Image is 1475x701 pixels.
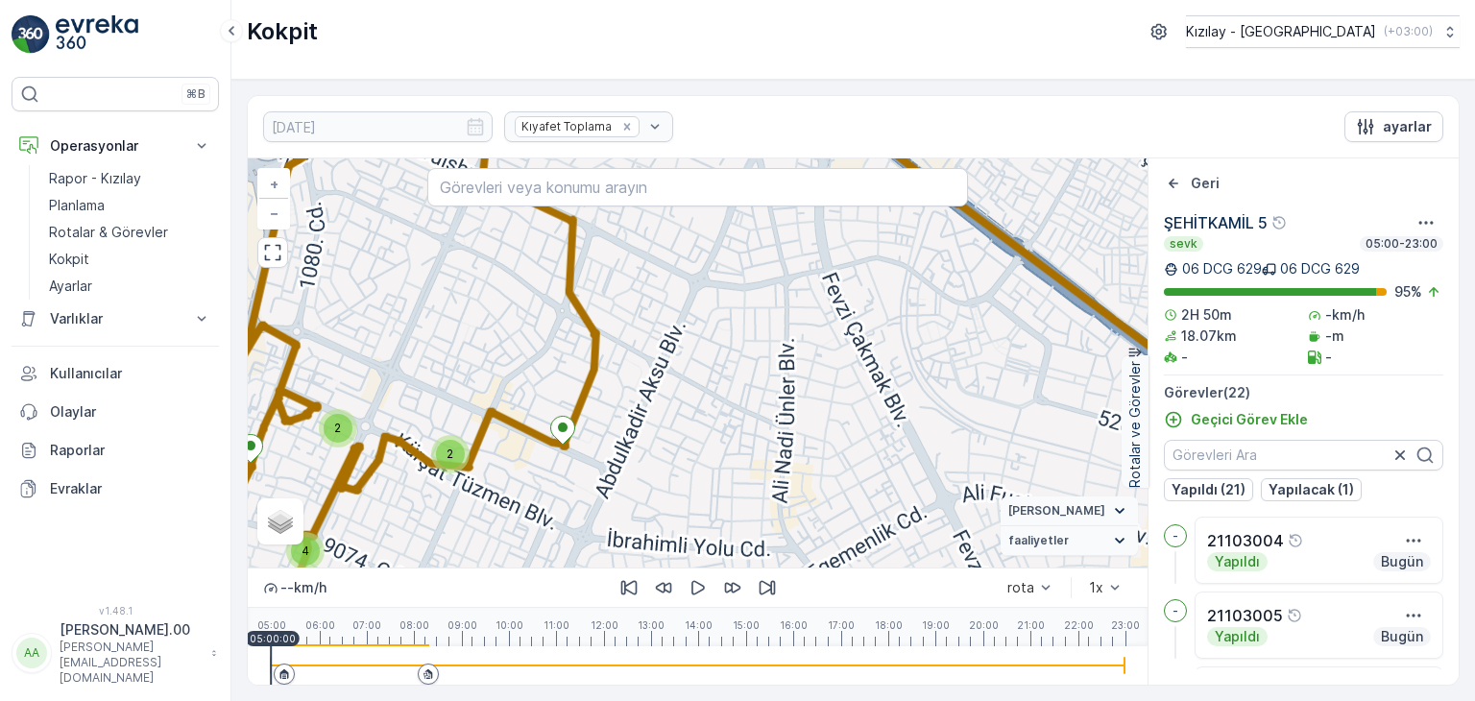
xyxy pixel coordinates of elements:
div: 2 [431,435,470,473]
p: 95 % [1394,282,1422,302]
p: 16:00 [780,619,808,631]
p: ⌘B [186,86,206,102]
a: Geri [1164,174,1220,193]
div: Yardım Araç İkonu [1271,215,1287,230]
span: faaliyetler [1008,533,1069,548]
p: -km/h [1325,305,1365,325]
p: Görevler ( 22 ) [1164,383,1443,402]
a: Kullanıcılar [12,354,219,393]
p: Raporlar [50,441,211,460]
p: Bugün [1379,552,1425,571]
div: Yardım Araç İkonu [1288,533,1303,548]
button: Varlıklar [12,300,219,338]
p: 22:00 [1064,619,1094,631]
p: Geri [1191,174,1220,193]
a: Planlama [41,192,219,219]
p: 12:00 [591,619,618,631]
summary: [PERSON_NAME] [1001,496,1138,526]
p: Kokpit [247,16,318,47]
input: Görevleri Ara [1164,440,1443,471]
span: 2 [447,447,453,461]
p: 06 DCG 629 [1182,259,1262,278]
p: Yapıldı [1213,552,1262,571]
div: rota [1007,580,1034,595]
img: logo_light-DOdMpM7g.png [56,15,138,54]
p: Kızılay - [GEOGRAPHIC_DATA] [1186,22,1376,41]
div: 2 [319,409,357,447]
img: logo [12,15,50,54]
summary: faaliyetler [1001,526,1138,556]
p: 23:00 [1111,619,1140,631]
a: Evraklar [12,470,219,508]
p: 05:00 [257,619,286,631]
p: ayarlar [1383,117,1432,136]
span: [PERSON_NAME] [1008,503,1105,519]
a: Rapor - Kızılay [41,165,219,192]
p: 05:00-23:00 [1364,236,1439,252]
p: - [1181,348,1188,367]
p: Ayarlar [49,277,92,296]
button: AA[PERSON_NAME].00[PERSON_NAME][EMAIL_ADDRESS][DOMAIN_NAME] [12,620,219,686]
input: Görevleri veya konumu arayın [427,168,967,206]
span: + [270,176,278,192]
p: 06 DCG 629 [1280,259,1360,278]
div: AA [16,638,47,668]
p: [PERSON_NAME][EMAIL_ADDRESS][DOMAIN_NAME] [60,640,202,686]
a: Geçici Görev Ekle [1164,410,1308,429]
a: Rotalar & Görevler [41,219,219,246]
div: 4 [286,532,325,570]
p: Olaylar [50,402,211,422]
p: Geçici Görev Ekle [1191,410,1308,429]
a: Kokpit [41,246,219,273]
button: Yapılacak (1) [1261,478,1362,501]
p: Rapor - Kızılay [49,169,141,188]
p: 09:00 [447,619,477,631]
span: v 1.48.1 [12,605,219,616]
p: Planlama [49,196,105,215]
p: - [1325,348,1332,367]
p: Rotalar ve Görevler [1125,361,1145,488]
p: 20:00 [969,619,999,631]
p: 15:00 [733,619,760,631]
button: Yapıldı (21) [1164,478,1253,501]
p: 21:00 [1017,619,1045,631]
a: Olaylar [12,393,219,431]
p: [PERSON_NAME].00 [60,620,202,640]
p: 07:00 [352,619,381,631]
div: 1x [1089,580,1103,595]
p: 18.07km [1181,326,1237,346]
p: 2H 50m [1181,305,1232,325]
p: 06:00 [305,619,335,631]
p: -m [1325,326,1344,346]
a: Layers [259,500,302,543]
p: 17:00 [828,619,855,631]
p: Yapıldı (21) [1172,480,1245,499]
p: Kullanıcılar [50,364,211,383]
a: Uzaklaştır [259,199,288,228]
div: Yardım Araç İkonu [1287,608,1302,623]
p: - [1173,603,1178,618]
p: 18:00 [875,619,903,631]
p: 21103004 [1207,529,1284,552]
span: 2 [334,421,341,435]
p: ŞEHİTKAMİL 5 [1164,211,1268,234]
p: ( +03:00 ) [1384,24,1433,39]
p: 10:00 [496,619,523,631]
button: Operasyonlar [12,127,219,165]
p: 08:00 [399,619,429,631]
p: Yapıldı [1213,627,1262,646]
p: 13:00 [638,619,665,631]
p: Evraklar [50,479,211,498]
p: - [1173,528,1178,544]
button: Kızılay - [GEOGRAPHIC_DATA](+03:00) [1186,15,1460,48]
span: 4 [302,544,309,558]
p: Yapılacak (1) [1269,480,1354,499]
button: ayarlar [1344,111,1443,142]
p: sevk [1168,236,1199,252]
p: -- km/h [280,578,326,597]
a: Raporlar [12,431,219,470]
p: 19:00 [922,619,950,631]
p: 11:00 [544,619,569,631]
a: Ayarlar [41,273,219,300]
p: Bugün [1379,627,1425,646]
